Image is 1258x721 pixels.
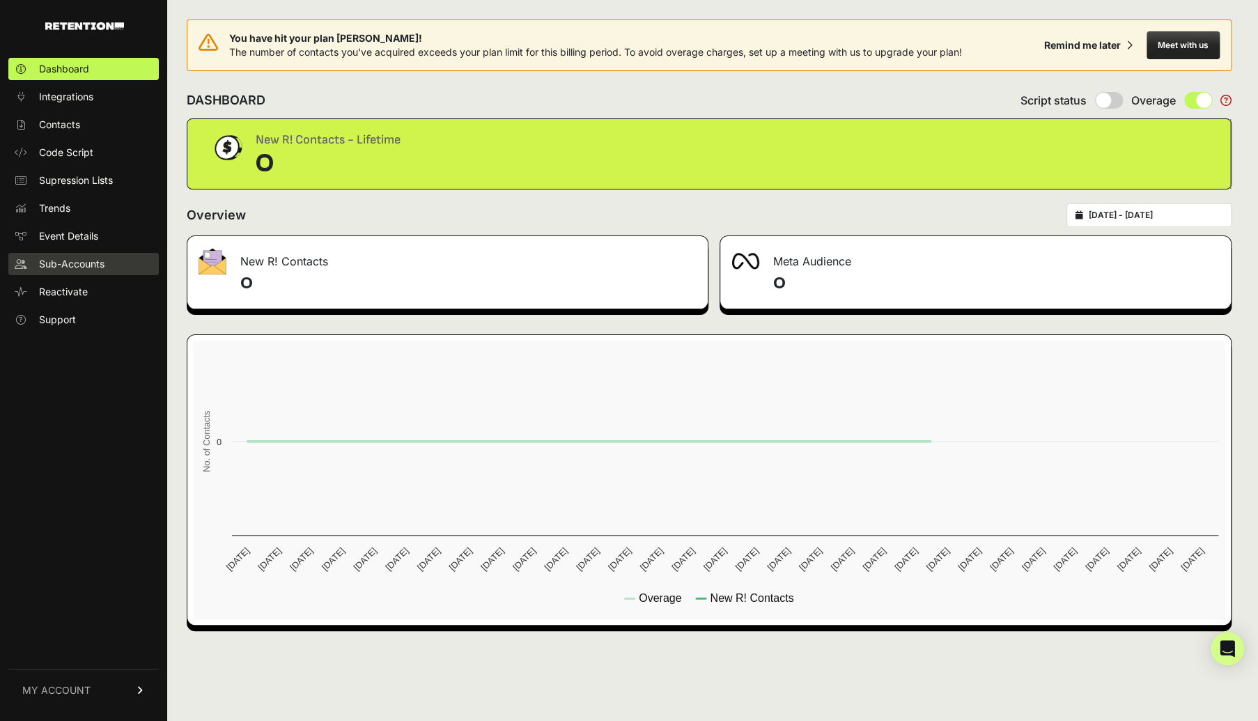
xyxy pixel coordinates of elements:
[1147,31,1220,59] button: Meet with us
[479,545,506,573] text: [DATE]
[1044,38,1121,52] div: Remind me later
[669,545,697,573] text: [DATE]
[765,545,792,573] text: [DATE]
[8,225,159,247] a: Event Details
[773,272,1220,295] h4: 0
[733,545,761,573] text: [DATE]
[383,545,410,573] text: [DATE]
[39,146,93,160] span: Code Script
[8,86,159,108] a: Integrations
[45,22,124,30] img: Retention.com
[542,545,569,573] text: [DATE]
[701,545,729,573] text: [DATE]
[39,118,80,132] span: Contacts
[256,545,283,573] text: [DATE]
[288,545,315,573] text: [DATE]
[1083,545,1110,573] text: [DATE]
[710,592,793,604] text: New R! Contacts
[8,197,159,219] a: Trends
[446,545,474,573] text: [DATE]
[1131,92,1176,109] span: Overage
[731,253,759,270] img: fa-meta-2f981b61bb99beabf952f7030308934f19ce035c18b003e963880cc3fabeebb7.png
[892,545,919,573] text: [DATE]
[860,545,887,573] text: [DATE]
[256,150,401,178] div: 0
[1211,632,1244,665] div: Open Intercom Messenger
[39,201,70,215] span: Trends
[224,545,251,573] text: [DATE]
[39,90,93,104] span: Integrations
[988,545,1015,573] text: [DATE]
[8,114,159,136] a: Contacts
[320,545,347,573] text: [DATE]
[229,31,962,45] span: You have hit your plan [PERSON_NAME]!
[8,309,159,331] a: Support
[1179,545,1206,573] text: [DATE]
[187,206,246,225] h2: Overview
[39,229,98,243] span: Event Details
[720,236,1231,278] div: Meta Audience
[637,545,665,573] text: [DATE]
[1039,33,1138,58] button: Remind me later
[1020,92,1087,109] span: Script status
[606,545,633,573] text: [DATE]
[1147,545,1174,573] text: [DATE]
[1051,545,1078,573] text: [DATE]
[39,62,89,76] span: Dashboard
[8,141,159,164] a: Code Script
[8,669,159,711] a: MY ACCOUNT
[797,545,824,573] text: [DATE]
[924,545,952,573] text: [DATE]
[956,545,983,573] text: [DATE]
[829,545,856,573] text: [DATE]
[39,285,88,299] span: Reactivate
[187,91,265,110] h2: DASHBOARD
[240,272,697,295] h4: 0
[210,130,244,165] img: dollar-coin-05c43ed7efb7bc0c12610022525b4bbbb207c7efeef5aecc26f025e68dcafac9.png
[187,236,708,278] div: New R! Contacts
[415,545,442,573] text: [DATE]
[8,281,159,303] a: Reactivate
[1020,545,1047,573] text: [DATE]
[256,130,401,150] div: New R! Contacts - Lifetime
[1115,545,1142,573] text: [DATE]
[199,248,226,274] img: fa-envelope-19ae18322b30453b285274b1b8af3d052b27d846a4fbe8435d1a52b978f639a2.png
[217,437,222,447] text: 0
[351,545,378,573] text: [DATE]
[39,173,113,187] span: Supression Lists
[8,253,159,275] a: Sub-Accounts
[201,410,212,472] text: No. of Contacts
[8,58,159,80] a: Dashboard
[639,592,681,604] text: Overage
[8,169,159,192] a: Supression Lists
[229,46,962,58] span: The number of contacts you've acquired exceeds your plan limit for this billing period. To avoid ...
[22,683,91,697] span: MY ACCOUNT
[511,545,538,573] text: [DATE]
[574,545,601,573] text: [DATE]
[39,313,76,327] span: Support
[39,257,104,271] span: Sub-Accounts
